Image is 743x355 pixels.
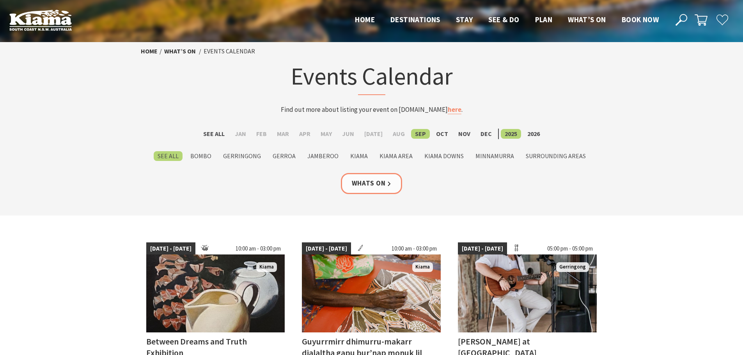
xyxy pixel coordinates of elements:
[458,242,507,255] span: [DATE] - [DATE]
[338,129,358,139] label: Jun
[389,129,409,139] label: Aug
[488,15,519,24] span: See & Do
[186,151,215,161] label: Bombo
[412,262,433,272] span: Kiama
[411,129,430,139] label: Sep
[360,129,387,139] label: [DATE]
[273,129,293,139] label: Mar
[295,129,314,139] label: Apr
[269,151,300,161] label: Gerroa
[472,151,518,161] label: Minnamurra
[256,262,277,272] span: Kiama
[219,151,265,161] label: Gerringong
[341,173,403,194] a: Whats On
[420,151,468,161] label: Kiama Downs
[204,46,255,57] li: Events Calendar
[376,151,417,161] label: Kiama Area
[501,129,521,139] label: 2025
[252,129,271,139] label: Feb
[556,262,589,272] span: Gerringong
[355,15,375,24] span: Home
[302,254,441,332] img: Aboriginal artist Joy Borruwa sitting on the floor painting
[231,129,250,139] label: Jan
[219,60,525,95] h1: Events Calendar
[317,129,336,139] label: May
[219,104,525,115] p: Find out more about listing your event on [DOMAIN_NAME] .
[141,47,158,55] a: Home
[199,129,229,139] label: See All
[522,151,590,161] label: Surrounding Areas
[458,254,597,332] img: Tayvin Martins
[232,242,285,255] span: 10:00 am - 03:00 pm
[477,129,496,139] label: Dec
[303,151,342,161] label: Jamberoo
[535,15,553,24] span: Plan
[523,129,544,139] label: 2026
[9,9,72,31] img: Kiama Logo
[146,242,195,255] span: [DATE] - [DATE]
[432,129,452,139] label: Oct
[346,151,372,161] label: Kiama
[622,15,659,24] span: Book now
[164,47,196,55] a: What’s On
[347,14,667,26] nav: Main Menu
[568,15,606,24] span: What’s On
[454,129,474,139] label: Nov
[154,151,183,161] label: See All
[390,15,440,24] span: Destinations
[456,15,473,24] span: Stay
[302,242,351,255] span: [DATE] - [DATE]
[543,242,597,255] span: 05:00 pm - 05:00 pm
[388,242,441,255] span: 10:00 am - 03:00 pm
[448,105,461,114] a: here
